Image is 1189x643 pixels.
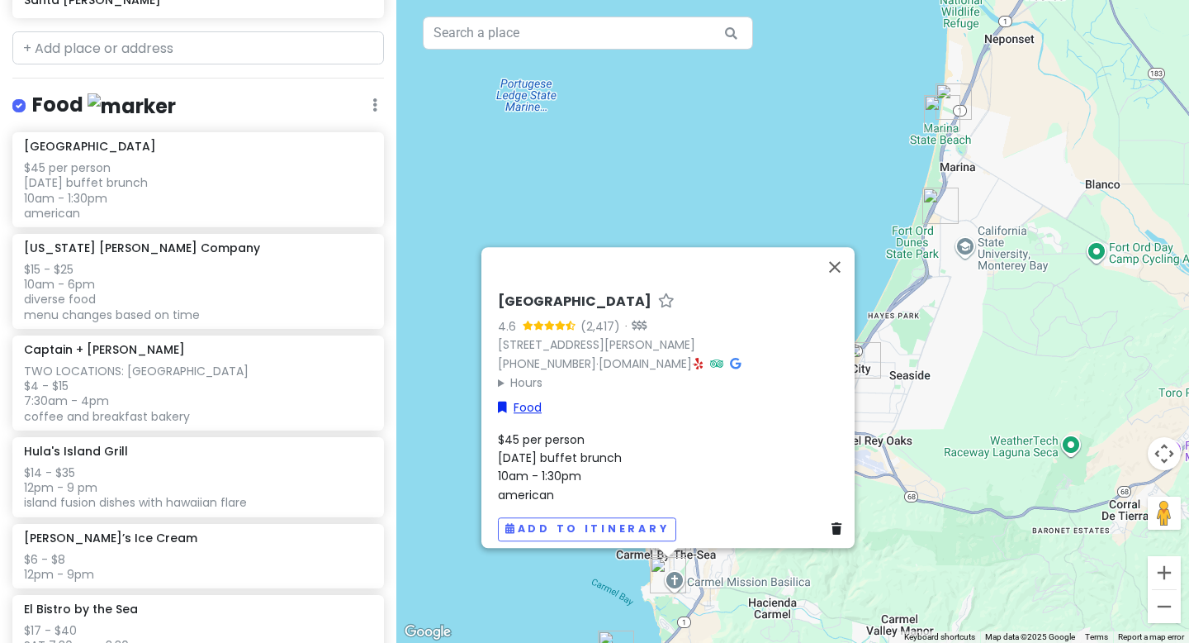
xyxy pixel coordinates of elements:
h6: Captain + [PERSON_NAME] [24,342,185,357]
div: · · [498,293,848,392]
span: Map data ©2025 Google [985,632,1075,641]
h6: [GEOGRAPHIC_DATA] [498,293,651,311]
h6: Hula's Island Grill [24,444,128,459]
div: TWO LOCATIONS: [GEOGRAPHIC_DATA] $4 - $15 7:30am - 4pm coffee and breakfast bakery [24,364,372,424]
i: Tripadvisor [710,358,723,369]
a: Star place [658,293,675,311]
summary: Hours [498,374,848,392]
button: Zoom out [1148,590,1181,623]
div: The Butter House [845,342,881,379]
button: Close [815,247,855,287]
div: Poke Bar [922,188,959,224]
div: $45 per person [DATE] buffet brunch 10am - 1:30pm american [24,160,372,221]
h6: [PERSON_NAME]’s Ice Cream [24,531,197,545]
button: Add to itinerary [498,517,676,541]
input: Search a place [423,17,753,50]
i: Google Maps [730,358,741,369]
a: [PHONE_NUMBER] [498,355,596,372]
a: Report a map error [1118,632,1184,641]
span: $45 per person [DATE] buffet brunch 10am - 1:30pm american [498,431,622,503]
input: + Add place or address [12,31,384,64]
div: 4.6 [498,317,523,336]
img: marker [88,93,176,119]
button: Keyboard shortcuts [904,631,975,643]
div: Marina State Beach [924,95,960,131]
div: Best Western Marina State Beach [936,83,972,120]
div: $15 - $25 10am - 6pm diverse food menu changes based on time [24,262,372,322]
div: · [620,319,647,336]
a: Food [498,398,542,417]
button: Zoom in [1148,556,1181,589]
button: Drag Pegman onto the map to open Street View [1148,497,1181,530]
a: Terms (opens in new tab) [1085,632,1108,641]
button: Map camera controls [1148,437,1181,470]
div: $14 - $35 12pm - 9 pm island fusion dishes with hawaiian flare [24,465,372,511]
h6: [GEOGRAPHIC_DATA] [24,139,156,154]
h6: El Bistro by the Sea [24,602,138,617]
div: (2,417) [580,317,620,336]
div: $6 - $8 12pm - 9pm [24,552,372,582]
a: [STREET_ADDRESS][PERSON_NAME] [498,336,695,353]
h4: Food [32,92,176,119]
a: Open this area in Google Maps (opens a new window) [400,622,455,643]
div: Mission Ranch Restaurant [650,557,686,593]
a: [DOMAIN_NAME] [599,355,692,372]
a: Delete place [831,521,848,539]
img: Google [400,622,455,643]
h6: [US_STATE] [PERSON_NAME] Company [24,241,260,255]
